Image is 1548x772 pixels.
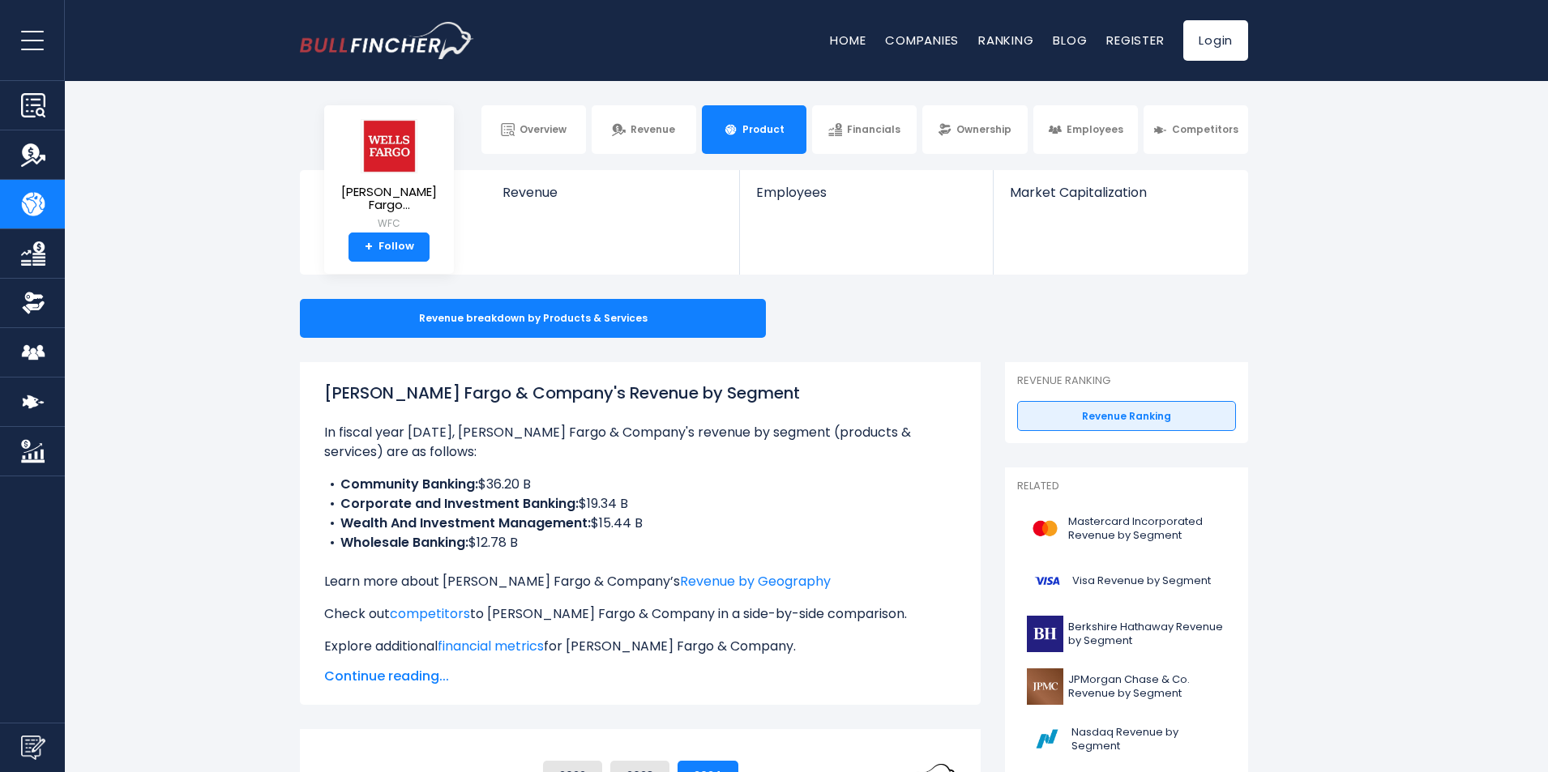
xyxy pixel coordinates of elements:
a: Ranking [978,32,1033,49]
b: Community Banking: [340,475,478,493]
a: Home [830,32,866,49]
img: NDAQ logo [1027,721,1067,757]
a: Blog [1053,32,1087,49]
small: WFC [337,216,441,231]
a: Overview [481,105,586,154]
span: Nasdaq Revenue by Segment [1071,726,1226,753]
div: Revenue breakdown by Products & Services [300,299,766,338]
span: Employees [756,185,976,200]
span: JPMorgan Chase & Co. Revenue by Segment [1068,673,1226,701]
p: Learn more about [PERSON_NAME] Fargo & Company’s [324,572,956,591]
b: Wealth And Investment Management: [340,514,591,532]
p: Revenue Ranking [1017,374,1236,388]
a: Market Capitalization [994,170,1247,228]
span: [PERSON_NAME] Fargo... [337,186,441,212]
a: Ownership [922,105,1027,154]
a: Competitors [1144,105,1248,154]
span: Mastercard Incorporated Revenue by Segment [1068,515,1226,543]
span: Overview [520,123,567,136]
span: Berkshire Hathaway Revenue by Segment [1068,621,1226,648]
span: Employees [1067,123,1123,136]
a: [PERSON_NAME] Fargo... WFC [336,118,442,232]
a: Financials [812,105,917,154]
a: Revenue [592,105,696,154]
a: Revenue by Geography [680,572,831,591]
a: +Follow [349,232,430,262]
li: $12.78 B [324,533,956,552]
img: Ownership [21,291,45,315]
img: bullfincher logo [300,22,474,59]
a: Companies [885,32,959,49]
span: Financials [847,123,900,136]
a: Revenue [486,170,740,228]
a: Berkshire Hathaway Revenue by Segment [1017,612,1236,656]
span: Ownership [956,123,1011,136]
img: MA logo [1027,510,1063,547]
p: In fiscal year [DATE], [PERSON_NAME] Fargo & Company's revenue by segment (products & services) a... [324,423,956,462]
p: Explore additional for [PERSON_NAME] Fargo & Company. [324,637,956,656]
li: $19.34 B [324,494,956,514]
span: Competitors [1172,123,1238,136]
a: JPMorgan Chase & Co. Revenue by Segment [1017,664,1236,709]
a: Nasdaq Revenue by Segment [1017,717,1236,761]
p: Related [1017,480,1236,493]
img: BRK-B logo [1027,616,1063,652]
a: Employees [740,170,992,228]
span: Market Capitalization [1010,185,1230,200]
span: Visa Revenue by Segment [1072,574,1211,588]
li: $15.44 B [324,514,956,533]
img: V logo [1027,563,1067,599]
span: Revenue [502,185,724,200]
a: Register [1106,32,1164,49]
li: $36.20 B [324,475,956,494]
a: Visa Revenue by Segment [1017,559,1236,604]
a: Revenue Ranking [1017,401,1236,432]
span: Product [742,123,785,136]
b: Wholesale Banking: [340,533,468,552]
span: Continue reading... [324,667,956,686]
a: competitors [390,604,470,623]
a: financial metrics [438,637,544,655]
a: Employees [1033,105,1138,154]
a: Product [702,105,806,154]
a: Login [1183,20,1248,61]
p: Check out to [PERSON_NAME] Fargo & Company in a side-by-side comparison. [324,604,956,624]
strong: + [365,240,373,254]
a: Go to homepage [300,22,474,59]
img: JPM logo [1027,668,1063,705]
b: Corporate and Investment Banking: [340,494,579,513]
span: Revenue [631,123,675,136]
a: Mastercard Incorporated Revenue by Segment [1017,506,1236,551]
h1: [PERSON_NAME] Fargo & Company's Revenue by Segment [324,381,956,405]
